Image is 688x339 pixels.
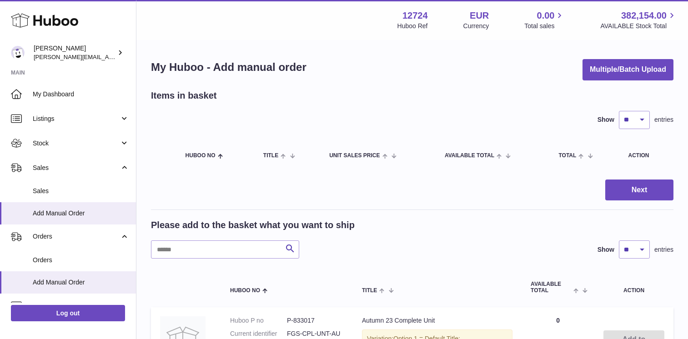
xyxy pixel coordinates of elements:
[33,115,120,123] span: Listings
[537,10,555,22] span: 0.00
[470,10,489,22] strong: EUR
[558,153,576,159] span: Total
[33,187,129,195] span: Sales
[524,10,565,30] a: 0.00 Total sales
[263,153,278,159] span: Title
[33,301,129,310] span: Usage
[598,245,614,254] label: Show
[33,232,120,241] span: Orders
[230,288,260,294] span: Huboo no
[654,245,673,254] span: entries
[628,153,664,159] div: Action
[34,44,116,61] div: [PERSON_NAME]
[402,10,428,22] strong: 12724
[362,288,377,294] span: Title
[151,90,217,102] h2: Items in basket
[151,219,355,231] h2: Please add to the basket what you want to ship
[463,22,489,30] div: Currency
[151,60,306,75] h1: My Huboo - Add manual order
[654,115,673,124] span: entries
[230,316,287,325] dt: Huboo P no
[594,272,673,302] th: Action
[34,53,182,60] span: [PERSON_NAME][EMAIL_ADDRESS][DOMAIN_NAME]
[186,153,216,159] span: Huboo no
[397,22,428,30] div: Huboo Ref
[605,179,673,201] button: Next
[33,278,129,287] span: Add Manual Order
[33,90,129,99] span: My Dashboard
[33,209,129,218] span: Add Manual Order
[33,164,120,172] span: Sales
[329,153,380,159] span: Unit Sales Price
[600,10,677,30] a: 382,154.00 AVAILABLE Stock Total
[598,115,614,124] label: Show
[445,153,494,159] span: AVAILABLE Total
[531,281,571,293] span: AVAILABLE Total
[287,316,344,325] dd: P-833017
[524,22,565,30] span: Total sales
[33,256,129,264] span: Orders
[583,59,673,80] button: Multiple/Batch Upload
[600,22,677,30] span: AVAILABLE Stock Total
[621,10,667,22] span: 382,154.00
[33,139,120,148] span: Stock
[11,305,125,321] a: Log out
[11,46,25,60] img: sebastian@ffern.co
